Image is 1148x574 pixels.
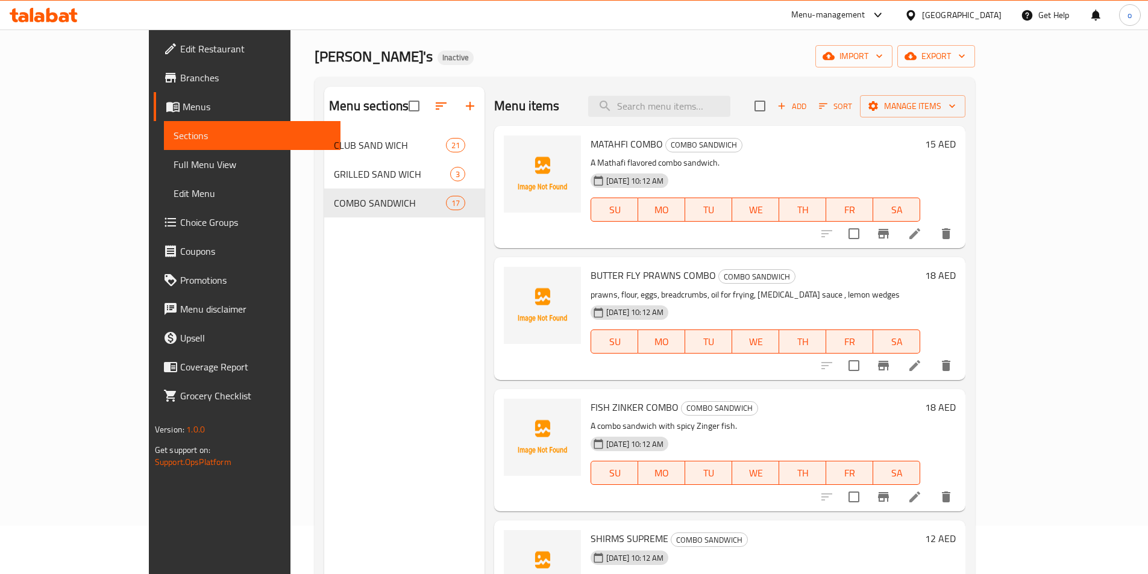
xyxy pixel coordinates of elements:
span: SU [596,333,633,351]
span: Edit Restaurant [180,42,331,56]
h6: 12 AED [925,530,956,547]
button: MO [638,461,685,485]
span: COMBO SANDWICH [671,533,747,547]
span: SHIRMS SUPREME [591,529,668,547]
div: COMBO SANDWICH [665,138,742,152]
button: Sort [816,97,855,116]
button: Branch-specific-item [869,482,898,511]
img: MATAHFI COMBO [504,136,581,213]
span: COMBO SANDWICH [666,138,742,152]
span: Select to update [841,484,867,510]
a: Edit menu item [908,490,922,504]
button: WE [732,329,779,354]
button: SU [591,198,638,222]
span: [DATE] 10:12 AM [601,307,668,318]
button: SU [591,461,638,485]
span: Choice Groups [180,215,331,229]
a: Menus [154,92,340,121]
span: Promotions [180,273,331,287]
span: Menu disclaimer [180,302,331,316]
button: WE [732,461,779,485]
button: MO [638,329,685,354]
button: WE [732,198,779,222]
h6: 15 AED [925,136,956,152]
span: [PERSON_NAME]'s [315,43,433,70]
span: FISH ZINKER COMBO [591,398,679,416]
button: TU [685,329,732,354]
span: TH [784,201,821,219]
span: MATAHFI COMBO [591,135,663,153]
button: SU [591,329,638,354]
span: Full Menu View [174,157,331,172]
span: MO [643,464,680,482]
div: COMBO SANDWICH [671,532,748,547]
span: FR [831,201,868,219]
span: Sections [174,128,331,143]
span: 1.0.0 [186,422,205,437]
span: MO [643,201,680,219]
button: SA [873,329,920,354]
span: 3 [451,169,465,180]
a: Upsell [154,323,340,352]
span: SU [596,201,633,219]
div: items [450,167,465,181]
button: MO [638,198,685,222]
button: TH [779,461,826,485]
span: Select to update [841,221,867,246]
div: COMBO SANDWICH17 [324,189,485,217]
span: COMBO SANDWICH [682,401,757,415]
button: delete [932,219,961,248]
span: COMBO SANDWICH [334,196,446,210]
a: Sections [164,121,340,150]
h2: Menu sections [329,97,409,115]
button: SA [873,461,920,485]
span: Grocery Checklist [180,388,331,403]
p: A combo sandwich with spicy Zinger fish. [591,419,920,434]
img: FISH ZINKER COMBO [504,399,581,476]
span: Sort sections [427,92,456,120]
a: Edit menu item [908,358,922,373]
span: Menus [183,99,331,114]
div: Menu-management [791,8,865,22]
a: Edit menu item [908,226,922,241]
span: TU [690,464,727,482]
span: SA [878,201,915,219]
span: SA [878,333,915,351]
span: Get support on: [155,442,210,458]
span: WE [737,333,774,351]
p: prawns, flour, eggs, breadcrumbs, oil for frying, [MEDICAL_DATA] sauce , lemon wedges [591,287,920,302]
p: A Mathafi flavored combo sandwich. [591,155,920,170]
div: COMBO SANDWICH [718,269,795,284]
a: Branches [154,63,340,92]
div: GRILLED SAND WICH3 [324,160,485,189]
span: o [1128,8,1132,22]
span: Version: [155,422,184,437]
span: Select all sections [401,93,427,119]
span: Branches [180,70,331,85]
a: Menu disclaimer [154,295,340,323]
span: BUTTER FLY PRAWNS COMBO [591,266,716,284]
a: Support.OpsPlatform [155,454,231,470]
span: SU [596,464,633,482]
button: delete [932,351,961,380]
a: Promotions [154,266,340,295]
a: Grocery Checklist [154,381,340,410]
button: SA [873,198,920,222]
a: Coverage Report [154,352,340,381]
span: WE [737,201,774,219]
nav: Menu sections [324,126,485,222]
button: Manage items [860,95,965,117]
span: Edit Menu [174,186,331,201]
span: TU [690,333,727,351]
div: COMBO SANDWICH [681,401,758,416]
button: FR [826,198,873,222]
button: TH [779,329,826,354]
div: [GEOGRAPHIC_DATA] [922,8,1002,22]
a: Edit Menu [164,179,340,208]
div: items [446,138,465,152]
button: import [815,45,892,67]
span: TH [784,464,821,482]
span: Coverage Report [180,360,331,374]
span: CLUB SAND WICH [334,138,446,152]
span: Upsell [180,331,331,345]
